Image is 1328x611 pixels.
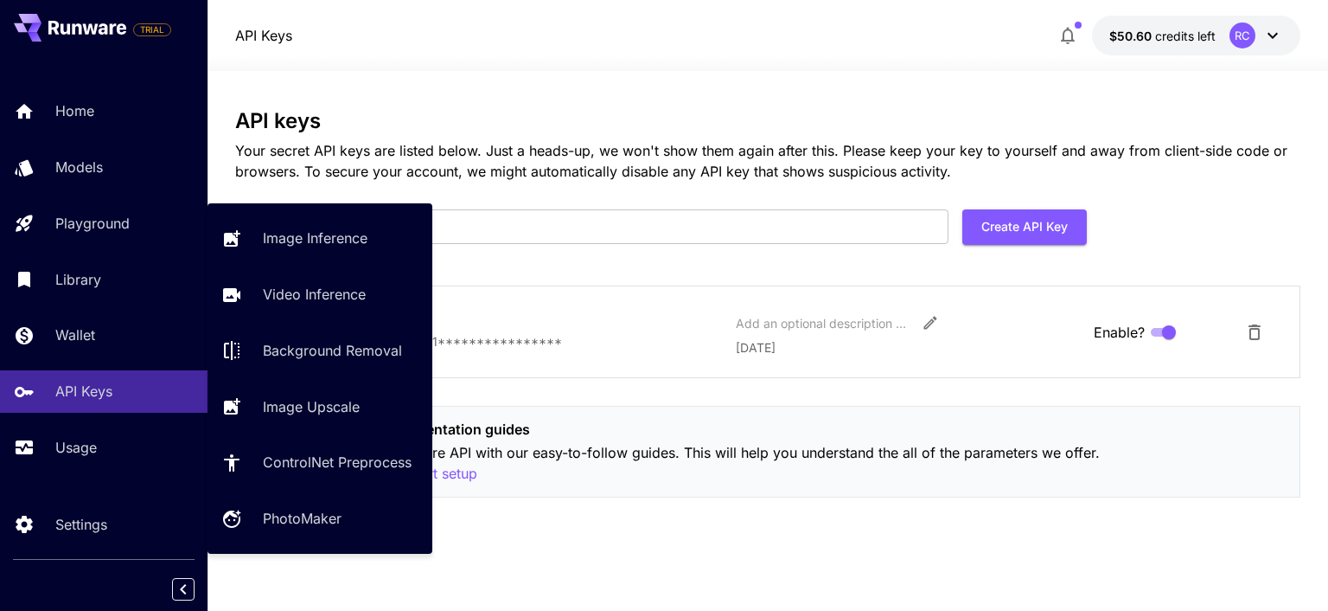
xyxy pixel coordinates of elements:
[235,140,1299,182] p: Your secret API keys are listed below. Just a heads-up, we won't show them again after this. Plea...
[1094,322,1145,343] span: Enable?
[207,385,432,428] a: Image Upscale
[207,217,432,260] a: Image Inference
[263,340,402,361] p: Background Removal
[263,396,360,417] p: Image Upscale
[736,314,909,332] div: Add an optional description or comment
[1237,315,1272,350] button: Delete API Key
[55,269,101,290] p: Library
[207,441,432,484] a: ControlNet Preprocess
[263,508,342,529] p: PhotoMaker
[1155,29,1216,43] span: credits left
[133,19,171,40] span: Add your payment card to enable full platform functionality.
[1109,29,1155,43] span: $50.60
[263,228,367,248] p: Image Inference
[1109,27,1216,45] div: $50.59505
[736,338,1079,357] p: [DATE]
[235,109,1299,133] h3: API keys
[235,25,292,46] nav: breadcrumb
[263,284,366,305] p: Video Inference
[55,437,97,458] p: Usage
[55,157,103,177] p: Models
[962,209,1087,245] button: Create API Key
[207,498,432,540] a: PhotoMaker
[915,307,946,338] button: Edit
[55,381,112,402] p: API Keys
[1092,16,1300,55] button: $50.59505
[281,419,1285,440] p: Check out our implementation guides
[207,330,432,372] a: Background Removal
[235,25,292,46] p: API Keys
[185,574,207,605] div: Collapse sidebar
[1229,23,1255,48] div: RC
[207,273,432,316] a: Video Inference
[281,442,1285,485] p: Get to know the Runware API with our easy-to-follow guides. This will help you understand the all...
[263,452,412,473] p: ControlNet Preprocess
[55,100,94,121] p: Home
[134,23,170,36] span: TRIAL
[55,325,95,345] p: Wallet
[55,213,130,234] p: Playground
[247,202,322,216] label: API key name
[172,578,195,601] button: Collapse sidebar
[55,514,107,535] p: Settings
